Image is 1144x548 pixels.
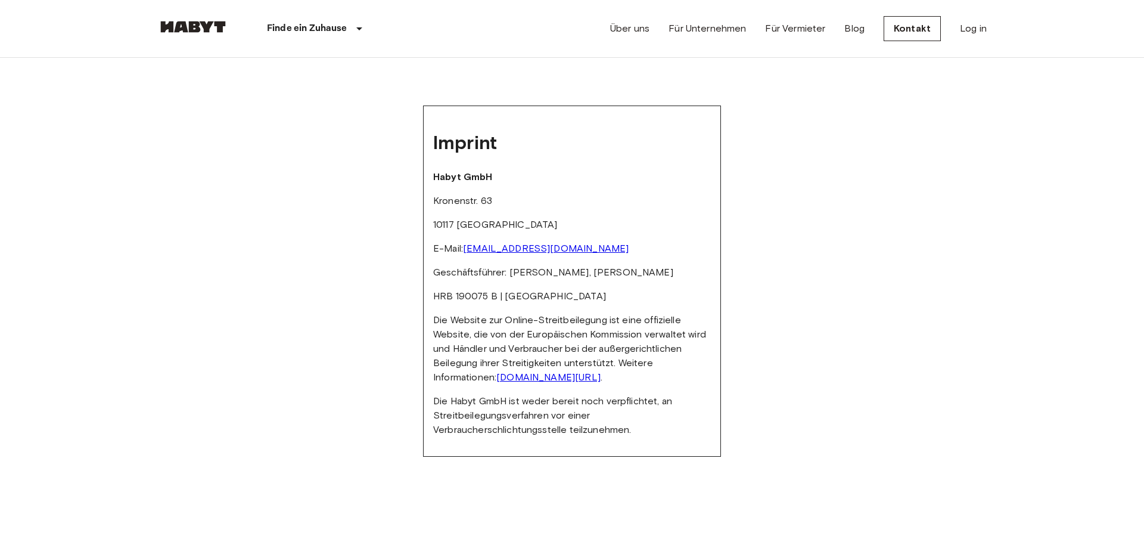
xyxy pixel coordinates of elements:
[433,265,711,280] p: Geschäftsführer: [PERSON_NAME], [PERSON_NAME]
[433,194,711,208] p: Kronenstr. 63
[960,21,987,36] a: Log in
[433,242,711,256] p: E-Mail:
[157,21,229,33] img: Habyt
[433,218,711,232] p: 10117 [GEOGRAPHIC_DATA]
[844,21,865,36] a: Blog
[433,394,711,437] p: Die Habyt GmbH ist weder bereit noch verpflichtet, an Streitbeilegungsverfahren vor einer Verbrau...
[433,171,493,182] strong: Habyt GmbH
[433,131,497,154] strong: Imprint
[884,16,941,41] a: Kontakt
[669,21,746,36] a: Für Unternehmen
[765,21,825,36] a: Für Vermieter
[496,371,601,383] a: [DOMAIN_NAME][URL]
[610,21,649,36] a: Über uns
[267,21,347,36] p: Finde ein Zuhause
[433,313,711,385] p: Die Website zur Online-Streitbeilegung ist eine offizielle Website, die von der Europäischen Komm...
[433,289,711,304] p: HRB 190075 B | [GEOGRAPHIC_DATA]
[463,243,629,254] a: [EMAIL_ADDRESS][DOMAIN_NAME]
